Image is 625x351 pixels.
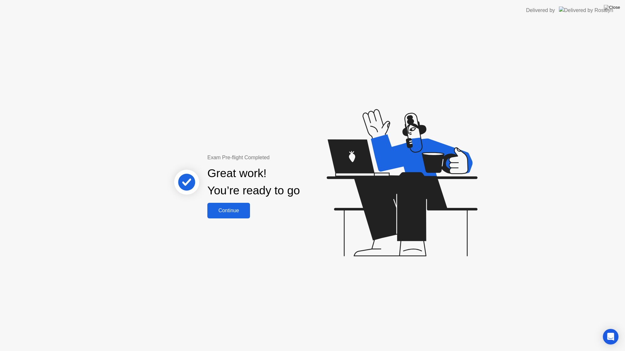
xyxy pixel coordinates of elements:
img: Close [604,5,620,10]
div: Open Intercom Messenger [603,329,618,344]
img: Delivered by Rosalyn [559,6,613,14]
div: Delivered by [526,6,555,14]
div: Continue [209,208,248,214]
div: Exam Pre-flight Completed [207,154,342,162]
button: Continue [207,203,250,218]
div: Great work! You’re ready to go [207,165,300,199]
